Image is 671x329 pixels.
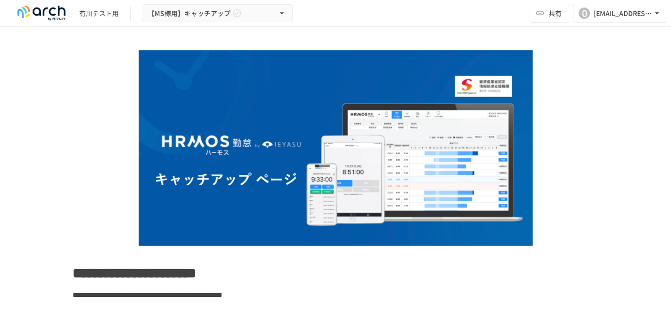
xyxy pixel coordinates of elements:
div: 有川テスト用 [79,8,119,18]
span: 【MS様用】キャッチアップ [148,8,230,19]
img: BJKKeCQpXoJskXBox1WcmlAIxmsSe3lt0HW3HWAjxJd [139,50,533,246]
button: 【MS様用】キャッチアップ [142,4,293,23]
button: 共有 [530,4,569,23]
button: 0[EMAIL_ADDRESS][DOMAIN_NAME] [573,4,667,23]
div: [EMAIL_ADDRESS][DOMAIN_NAME] [594,8,652,19]
img: logo-default@2x-9cf2c760.svg [11,6,72,21]
span: 共有 [548,8,562,18]
div: 0 [579,8,590,19]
